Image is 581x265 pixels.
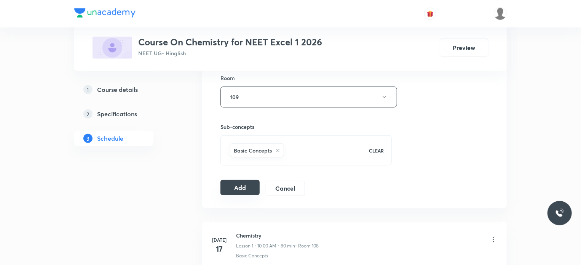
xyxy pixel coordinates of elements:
[83,134,93,143] p: 3
[295,243,319,249] p: • Room 108
[236,243,295,249] p: Lesson 1 • 10:00 AM • 80 min
[74,106,178,122] a: 2Specifications
[138,49,322,57] p: NEET UG • Hinglish
[212,236,227,243] h6: [DATE]
[494,7,507,20] img: Divya tyagi
[440,39,488,57] button: Preview
[74,82,178,97] a: 1Course details
[138,37,322,48] h3: Course On Chemistry for NEET Excel 1 2026
[83,85,93,94] p: 1
[220,87,397,108] button: 109
[369,147,384,154] p: CLEAR
[555,209,564,218] img: ttu
[220,123,392,131] h6: Sub-concepts
[97,134,123,143] h5: Schedule
[74,8,136,19] a: Company Logo
[74,8,136,18] img: Company Logo
[427,10,434,17] img: avatar
[93,37,132,59] img: 435E5697-3166-4DDD-BF20-0A2134D5D87B_plus.png
[424,8,436,20] button: avatar
[266,181,305,196] button: Cancel
[220,180,260,195] button: Add
[234,146,272,154] h6: Basic Concepts
[83,109,93,119] p: 2
[236,231,319,239] h6: Chemistry
[236,252,268,259] p: Basic Concepts
[220,74,235,82] h6: Room
[97,109,137,119] h5: Specifications
[97,85,138,94] h5: Course details
[212,243,227,255] h4: 17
